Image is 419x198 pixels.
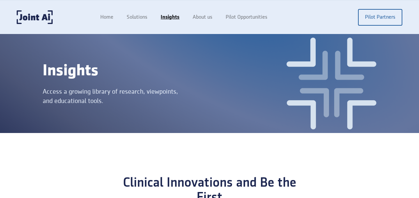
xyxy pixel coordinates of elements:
a: Insights [154,11,186,24]
a: Solutions [120,11,154,24]
a: Home [94,11,120,24]
a: About us [186,11,219,24]
div: Access a growing library of research, viewpoints, and educational tools. [43,87,181,106]
a: Pilot Partners [358,9,402,26]
div: Insights [43,62,240,80]
a: Pilot Opportunities [219,11,274,24]
a: home [17,10,53,24]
